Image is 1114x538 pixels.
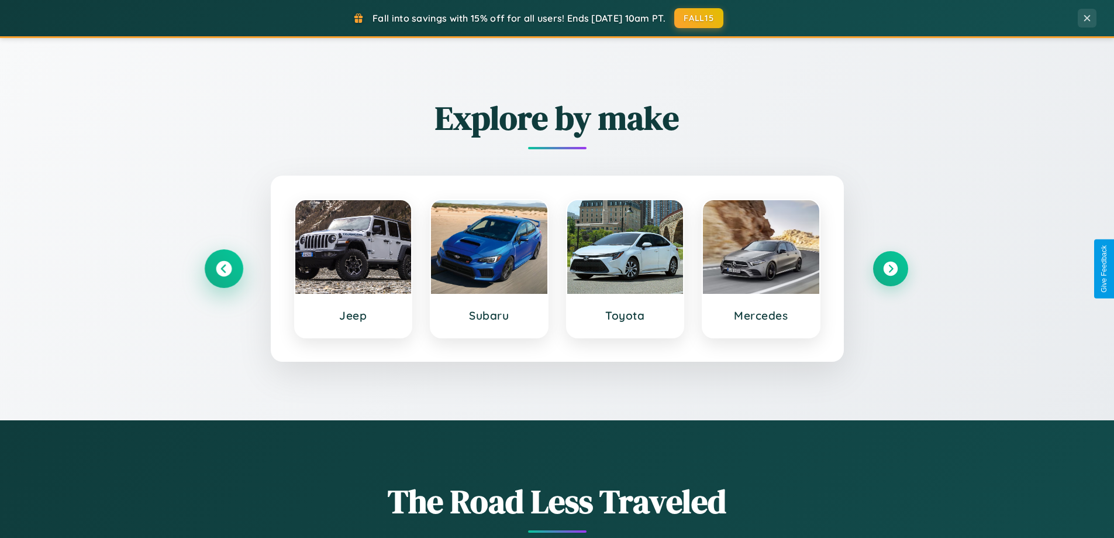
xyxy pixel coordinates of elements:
h3: Jeep [307,309,400,323]
span: Fall into savings with 15% off for all users! Ends [DATE] 10am PT. [373,12,665,24]
div: Give Feedback [1100,245,1108,293]
h1: The Road Less Traveled [206,479,908,524]
h3: Subaru [443,309,536,323]
h3: Mercedes [715,309,808,323]
button: FALL15 [674,8,723,28]
h3: Toyota [579,309,672,323]
h2: Explore by make [206,95,908,141]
